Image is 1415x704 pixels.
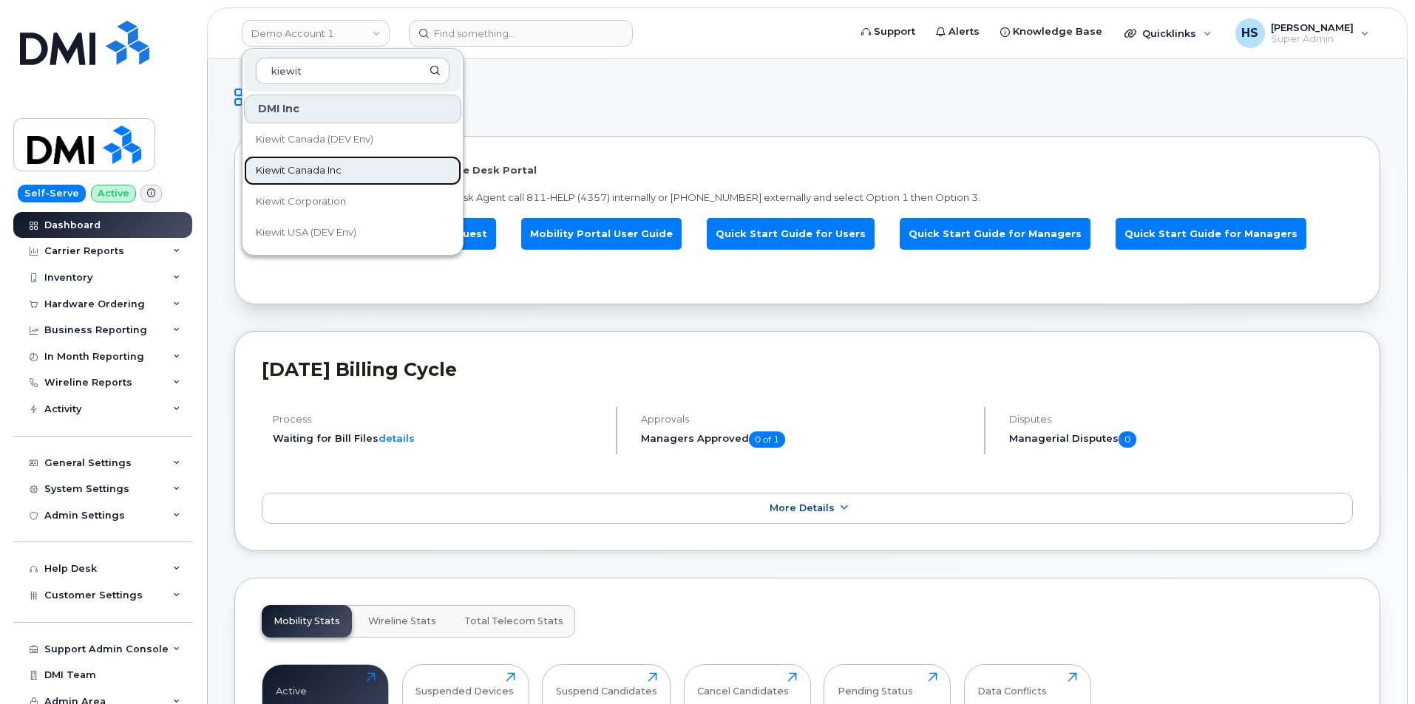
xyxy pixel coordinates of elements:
h4: Approvals [641,414,971,425]
a: details [379,432,415,444]
div: Data Conflicts [977,672,1047,697]
span: 0 [1119,431,1136,448]
a: Quick Start Guide for Users [707,218,875,250]
li: Waiting for Bill Files [273,431,603,445]
h5: Managerial Disputes [1009,431,1353,448]
span: Total Telecom Stats [464,615,563,627]
h4: Process [273,414,603,425]
span: Kiewit Canada (DEV Env) [256,132,373,147]
span: Kiewit Corporation [256,194,346,209]
a: Kiewit Corporation [244,187,461,216]
span: 0 of 1 [749,431,785,448]
input: Search [256,58,449,84]
a: Mobility Portal User Guide [521,218,682,250]
div: Suspended Devices [415,672,514,697]
span: Kiewit Canada Inc [256,163,342,178]
div: DMI Inc [244,95,461,123]
a: Quick Start Guide for Managers [900,218,1090,250]
span: Wireline Stats [368,615,436,627]
a: Kiewit Canada (DEV Env) [244,125,461,154]
a: Kiewit USA (DEV Env) [244,218,461,247]
a: Quick Start Guide for Managers [1116,218,1306,250]
span: Kiewit USA (DEV Env) [256,225,356,240]
p: To speak with a Mobile Device Service Desk Agent call 811-HELP (4357) internally or [PHONE_NUMBER... [262,191,1353,205]
div: Cancel Candidates [697,672,789,697]
div: Active [276,672,307,697]
h5: Managers Approved [641,431,971,448]
div: Pending Status [838,672,913,697]
div: Suspend Candidates [556,672,657,697]
h2: [DATE] Billing Cycle [262,358,1353,380]
p: Welcome to the Mobile Device Service Desk Portal [262,163,1353,177]
a: Kiewit Canada Inc [244,156,461,185]
h4: Disputes [1009,414,1353,425]
span: More Details [770,502,835,513]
